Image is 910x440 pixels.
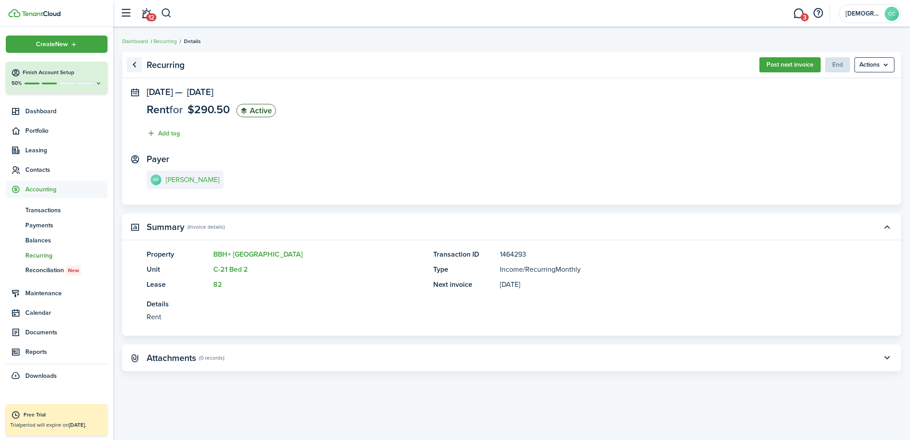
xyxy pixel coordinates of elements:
a: ReconciliationNew [6,263,108,278]
a: BBH+ [GEOGRAPHIC_DATA] [213,249,303,259]
span: for [169,101,183,118]
panel-main-title: Unit [147,264,209,275]
span: $290.50 [188,101,230,118]
span: Accounting [25,185,108,194]
panel-main-description: [DATE] [500,279,850,290]
panel-main-title: Summary [147,222,184,232]
button: Add tag [147,128,180,139]
panel-main-subtitle: (0 records) [199,354,224,362]
span: Transactions [25,206,108,215]
button: Search [161,6,172,21]
span: Contacts [25,165,108,174]
panel-main-subtitle: (Invoice details) [188,223,225,231]
a: Transactions [6,202,108,218]
button: Finish Account Setup50% [6,62,108,94]
a: Dashboard [6,103,108,120]
span: Create New [36,41,68,48]
a: C-21 Bed 2 [213,264,248,274]
button: Open sidebar [117,5,134,22]
span: Downloads [25,371,57,381]
a: Notifications [138,2,155,25]
panel-main-title: Transaction ID [433,249,495,260]
a: Go back [127,57,142,72]
span: Details [184,37,201,45]
span: New [68,266,79,274]
span: 12 [146,13,156,21]
a: Dashboard [122,37,148,45]
panel-main-title: Attachments [147,353,196,363]
span: Reconciliation [25,266,108,275]
menu-btn: Actions [854,57,894,72]
panel-main-title: Property [147,249,209,260]
panel-main-title: Recurring [147,60,185,70]
span: Reports [25,347,108,357]
span: Calendar [25,308,108,317]
a: Payments [6,218,108,233]
span: Recurring [25,251,108,260]
avatar-text: KR [151,174,161,185]
button: Open menu [854,57,894,72]
h4: Finish Account Setup [23,69,102,76]
span: Leasing [25,146,108,155]
panel-main-description: 1464293 [500,249,850,260]
p: 50% [11,79,22,87]
span: — [175,85,183,99]
span: Dashboard [25,107,108,116]
span: Payments [25,221,108,230]
span: Income [500,264,523,274]
panel-main-title: Next invoice [433,279,495,290]
a: Balances [6,233,108,248]
span: [DATE] [147,85,173,99]
button: Toggle accordion [879,219,894,234]
span: Balances [25,236,108,245]
e-details-info-title: [PERSON_NAME] [166,176,220,184]
panel-main-description: Rent [147,312,850,322]
panel-main-title: Lease [147,279,209,290]
div: Free Trial [24,411,103,420]
panel-main-body: Toggle accordion [122,249,901,336]
span: Documents [25,328,108,337]
img: TenantCloud [22,11,60,16]
span: Catholic Charities of Northern Nevada [846,11,881,17]
button: Toggle accordion [879,350,894,365]
panel-main-title: Type [433,264,495,275]
panel-main-title: Payer [147,154,169,164]
a: Recurring [154,37,177,45]
span: 3 [801,13,809,21]
span: Portfolio [25,126,108,135]
button: Open resource center [810,6,826,21]
a: Free TrialTrialperiod will expire on[DATE]. [6,404,108,436]
b: [DATE]. [69,421,86,429]
button: Open menu [6,36,108,53]
span: Recurring Monthly [525,264,581,274]
panel-main-title: Details [147,299,850,309]
span: period will expire on [20,421,86,429]
span: Rent [147,101,169,118]
span: [DATE] [187,85,213,99]
span: Maintenance [25,289,108,298]
button: Post next invoice [759,57,821,72]
a: KR[PERSON_NAME] [147,170,224,189]
a: 82 [213,279,222,289]
avatar-text: CC [885,7,899,21]
a: Messaging [790,2,807,25]
p: Trial [10,421,103,429]
panel-main-description: / [500,264,850,275]
status: Active [236,104,276,117]
img: TenantCloud [8,9,20,17]
a: Reports [6,343,108,361]
a: Recurring [6,248,108,263]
